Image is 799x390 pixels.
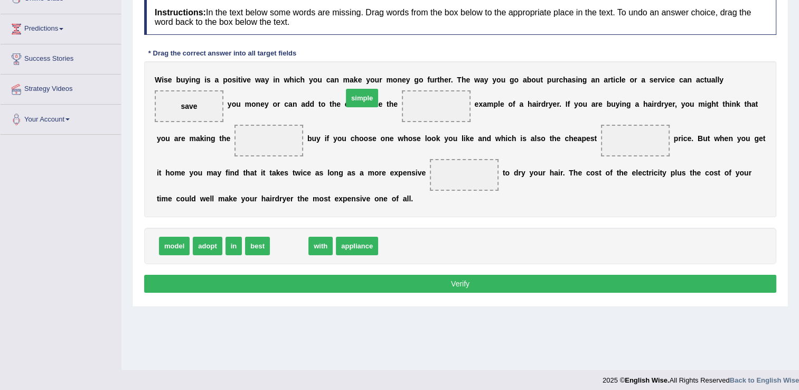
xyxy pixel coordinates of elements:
b: a [196,134,200,143]
b: r [608,76,610,84]
b: a [577,134,581,143]
b: d [486,134,491,143]
b: n [334,76,339,84]
b: e [168,76,172,84]
b: s [206,76,211,84]
b: a [519,100,523,108]
b: s [232,76,236,84]
b: y [664,100,669,108]
b: h [389,100,394,108]
b: i [294,76,296,84]
b: p [493,100,498,108]
b: c [284,100,288,108]
b: y [333,134,337,143]
b: u [317,76,322,84]
b: d [541,100,546,108]
b: v [661,76,665,84]
b: h [403,134,408,143]
b: e [466,76,470,84]
span: Drop target [601,125,670,156]
b: e [500,100,504,108]
b: c [326,76,331,84]
b: h [462,76,466,84]
b: . [360,100,362,108]
b: a [696,76,700,84]
b: y [265,100,269,108]
b: a [174,134,178,143]
b: i [236,76,238,84]
b: r [434,76,437,84]
b: g [707,100,712,108]
b: e [557,134,561,143]
b: t [716,100,719,108]
span: simple [346,89,378,107]
b: g [414,76,419,84]
b: y [574,100,578,108]
b: l [425,134,427,143]
b: l [717,76,719,84]
b: t [358,100,360,108]
b: r [538,100,541,108]
b: h [512,134,516,143]
a: Strategy Videos [1,75,121,101]
b: n [206,134,211,143]
b: d [305,100,310,108]
b: c [345,100,349,108]
b: Instructions: [155,8,206,17]
b: e [247,76,251,84]
b: m [487,100,493,108]
b: e [378,100,382,108]
b: h [563,76,568,84]
b: i [705,100,707,108]
b: e [653,76,657,84]
b: e [598,100,603,108]
b: h [643,100,648,108]
b: t [594,134,597,143]
b: n [191,76,196,84]
b: . [559,100,561,108]
b: a [751,100,756,108]
b: e [574,134,578,143]
b: c [565,134,569,143]
b: o [349,100,354,108]
b: a [215,76,219,84]
b: c [507,134,512,143]
b: o [629,76,634,84]
b: d [310,100,315,108]
b: o [337,134,342,143]
b: o [408,134,413,143]
b: o [419,76,424,84]
b: h [725,100,730,108]
b: r [634,76,637,84]
div: * Drag the correct answer into all target fields [144,48,300,58]
b: t [540,76,543,84]
b: i [619,100,622,108]
span: save [181,102,197,110]
b: e [358,76,362,84]
b: o [541,134,546,143]
b: r [657,76,660,84]
b: s [537,134,541,143]
b: u [374,76,379,84]
b: w [495,134,501,143]
b: e [181,134,185,143]
b: b [607,100,612,108]
b: i [536,100,538,108]
b: p [547,76,552,84]
b: i [665,76,667,84]
b: p [223,76,228,84]
b: i [162,76,164,84]
b: l [534,134,537,143]
b: o [496,76,501,84]
b: n [256,100,261,108]
b: a [591,100,596,108]
b: h [289,76,294,84]
b: t [704,76,707,84]
b: c [351,134,355,143]
b: a [683,76,688,84]
b: e [390,134,394,143]
b: u [551,76,556,84]
b: o [393,76,398,84]
b: b [527,76,532,84]
b: u [582,100,587,108]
